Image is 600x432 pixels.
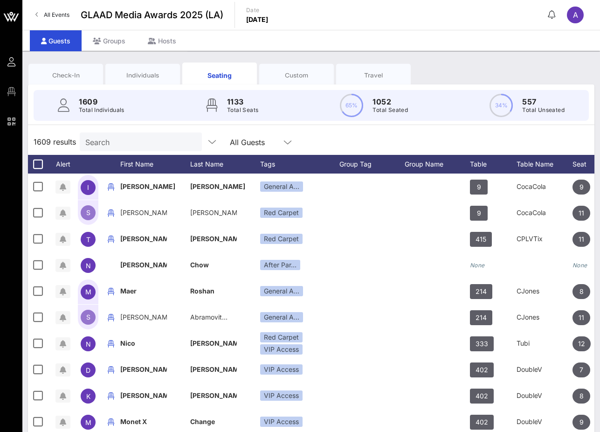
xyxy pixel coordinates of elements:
[260,155,339,174] div: Tags
[120,182,175,190] span: [PERSON_NAME]
[343,71,404,80] div: Travel
[517,356,572,383] div: DoubleV
[517,174,572,200] div: CocaCola
[120,252,167,278] p: [PERSON_NAME]
[190,356,237,383] p: [PERSON_NAME]
[260,286,303,296] div: General A…
[470,262,485,269] i: None
[476,336,488,351] span: 333
[476,232,486,247] span: 415
[517,155,572,174] div: Table Name
[79,105,124,115] p: Total Individuals
[517,383,572,409] div: DoubleV
[190,304,237,330] p: Abramovit…
[517,278,572,304] div: CJones
[120,155,190,174] div: First Name
[579,389,584,404] span: 8
[227,105,258,115] p: Total Seats
[190,383,237,409] p: [PERSON_NAME]
[112,71,173,80] div: Individuals
[260,344,303,355] div: VIP Access
[81,8,223,22] span: GLAAD Media Awards 2025 (LA)
[260,417,303,427] div: VIP Access
[579,180,584,195] span: 9
[405,155,470,174] div: Group Name
[260,234,303,244] div: Red Carpet
[260,312,303,322] div: General A…
[30,7,75,22] a: All Events
[227,96,258,107] p: 1133
[79,96,124,107] p: 1609
[260,364,303,375] div: VIP Access
[86,236,90,244] span: T
[567,7,584,23] div: A
[190,200,237,226] p: [PERSON_NAME]
[522,96,565,107] p: 557
[190,252,237,278] p: Chow
[120,304,167,330] p: [PERSON_NAME]
[579,310,584,325] span: 11
[30,30,82,51] div: Guests
[35,71,96,80] div: Check-In
[470,155,517,174] div: Table
[266,71,327,80] div: Custom
[260,390,303,401] div: VIP Access
[190,182,245,190] span: [PERSON_NAME]
[339,155,405,174] div: Group Tag
[522,105,565,115] p: Total Unseated
[34,136,76,147] span: 1609 results
[246,6,269,15] p: Date
[51,155,75,174] div: Alert
[82,30,137,51] div: Groups
[517,304,572,330] div: CJones
[85,418,91,426] span: M
[476,310,487,325] span: 214
[44,11,69,18] span: All Events
[476,362,488,377] span: 402
[579,415,584,430] span: 9
[260,260,300,270] div: After Par…
[517,226,572,252] div: CPLVTix
[476,389,488,404] span: 402
[230,138,265,146] div: All Guests
[260,208,303,218] div: Red Carpet
[477,180,481,195] span: 9
[120,356,167,383] p: [PERSON_NAME]
[260,332,303,342] div: Red Carpet
[578,336,585,351] span: 12
[477,206,481,221] span: 9
[86,366,90,374] span: D
[87,183,89,191] span: I
[190,155,260,174] div: Last Name
[120,383,167,409] p: [PERSON_NAME]
[224,132,299,151] div: All Guests
[372,96,408,107] p: 1052
[120,278,167,304] p: Maer
[190,226,237,252] p: [PERSON_NAME]
[86,209,90,216] span: S
[137,30,187,51] div: Hosts
[476,415,488,430] span: 402
[476,284,487,299] span: 214
[190,278,237,304] p: Roshan
[120,226,167,252] p: [PERSON_NAME]
[85,288,91,296] span: M
[86,340,91,348] span: N
[86,392,90,400] span: K
[189,70,250,80] div: Seating
[517,330,572,356] div: Tubi
[579,284,584,299] span: 8
[372,105,408,115] p: Total Seated
[260,181,303,192] div: General A…
[86,313,90,321] span: S
[579,362,583,377] span: 7
[579,206,584,221] span: 11
[190,330,237,356] p: [PERSON_NAME]
[579,232,584,247] span: 11
[120,330,167,356] p: Nico
[246,15,269,24] p: [DATE]
[86,262,91,270] span: N
[573,10,578,20] span: A
[120,200,167,226] p: [PERSON_NAME]
[517,200,572,226] div: CocaCola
